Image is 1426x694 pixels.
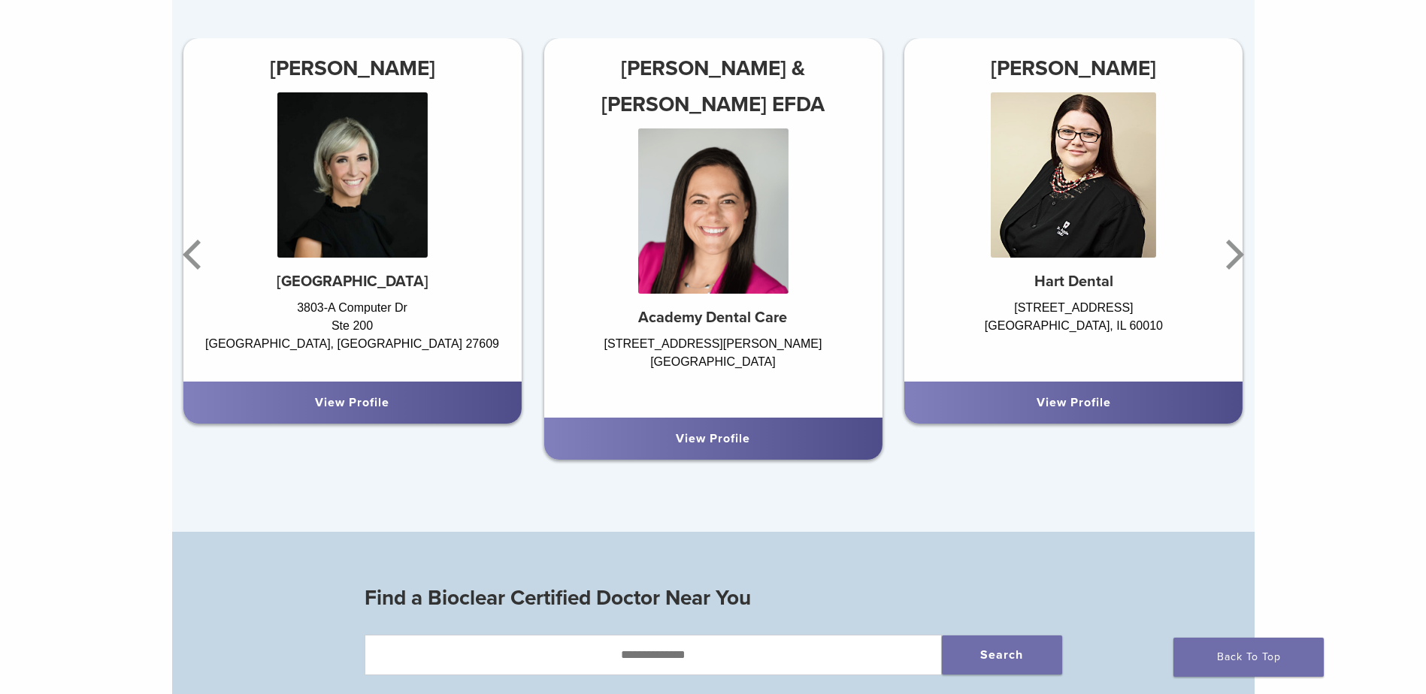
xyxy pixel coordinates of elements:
h3: [PERSON_NAME] [183,50,522,86]
h3: [PERSON_NAME] [904,50,1243,86]
div: 3803-A Computer Dr Ste 200 [GEOGRAPHIC_DATA], [GEOGRAPHIC_DATA] 27609 [183,299,522,367]
a: View Profile [1037,395,1111,410]
a: View Profile [315,395,389,410]
img: Dr. Agnieszka Iwaszczyszyn [991,92,1156,258]
a: Back To Top [1173,638,1324,677]
strong: Hart Dental [1034,273,1113,291]
strong: [GEOGRAPHIC_DATA] [277,273,428,291]
strong: Academy Dental Care [638,309,787,327]
button: Previous [180,210,210,300]
h3: [PERSON_NAME] & [PERSON_NAME] EFDA [543,50,882,122]
img: Dr. Chelsea Gonzales & Jeniffer Segura EFDA [637,128,788,294]
a: View Profile [676,431,750,446]
img: Dr. Anna Abernethy [277,92,428,258]
div: [STREET_ADDRESS][PERSON_NAME] [GEOGRAPHIC_DATA] [543,335,882,403]
div: [STREET_ADDRESS] [GEOGRAPHIC_DATA], IL 60010 [904,299,1243,367]
h3: Find a Bioclear Certified Doctor Near You [365,580,1062,616]
button: Next [1217,210,1247,300]
button: Search [942,635,1062,674]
